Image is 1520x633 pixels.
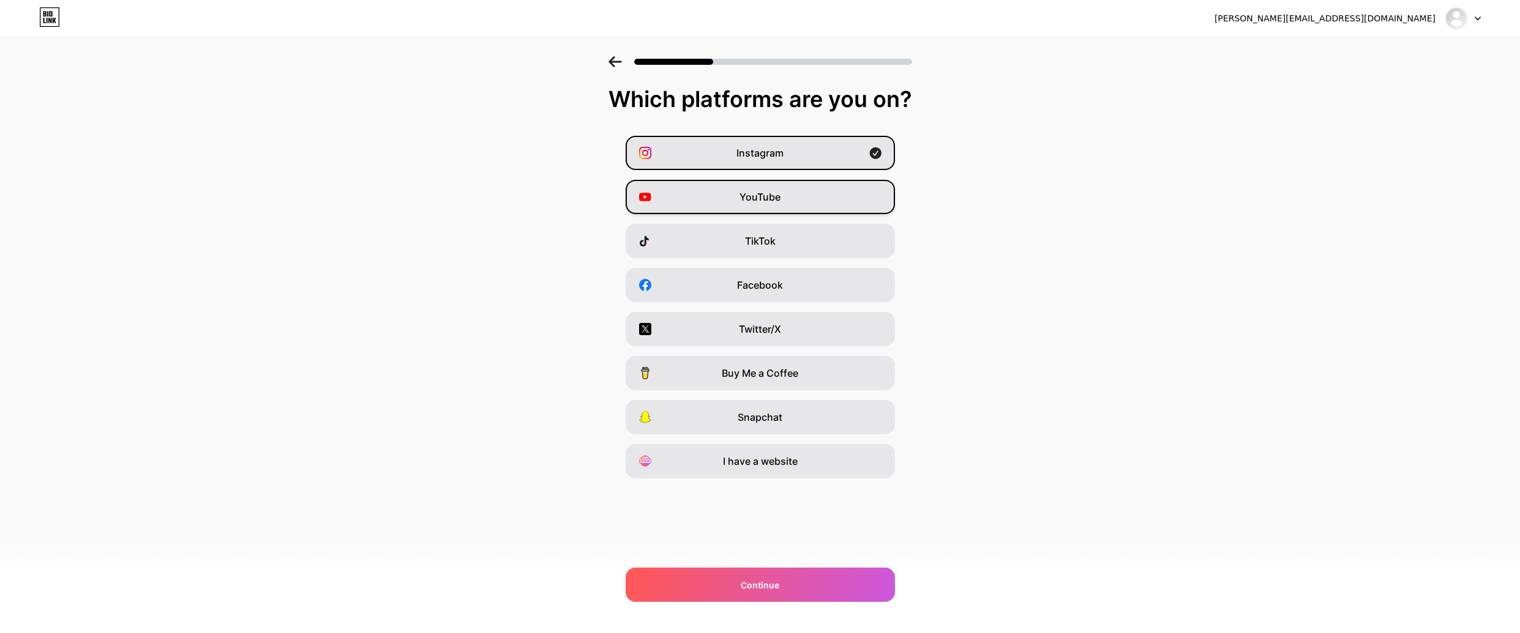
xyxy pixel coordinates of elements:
span: I have a website [723,454,798,468]
div: [PERSON_NAME][EMAIL_ADDRESS][DOMAIN_NAME] [1215,12,1436,25]
img: lzjawinski [1445,7,1468,30]
span: Buy Me a Coffee [722,366,798,380]
span: YouTube [739,190,781,204]
span: Twitter/X [739,322,781,336]
span: Continue [741,579,779,591]
span: Instagram [736,146,784,160]
span: Snapchat [738,410,782,424]
div: Which platforms are you on? [12,87,1508,111]
span: Facebook [737,278,783,292]
span: TikTok [745,234,776,248]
